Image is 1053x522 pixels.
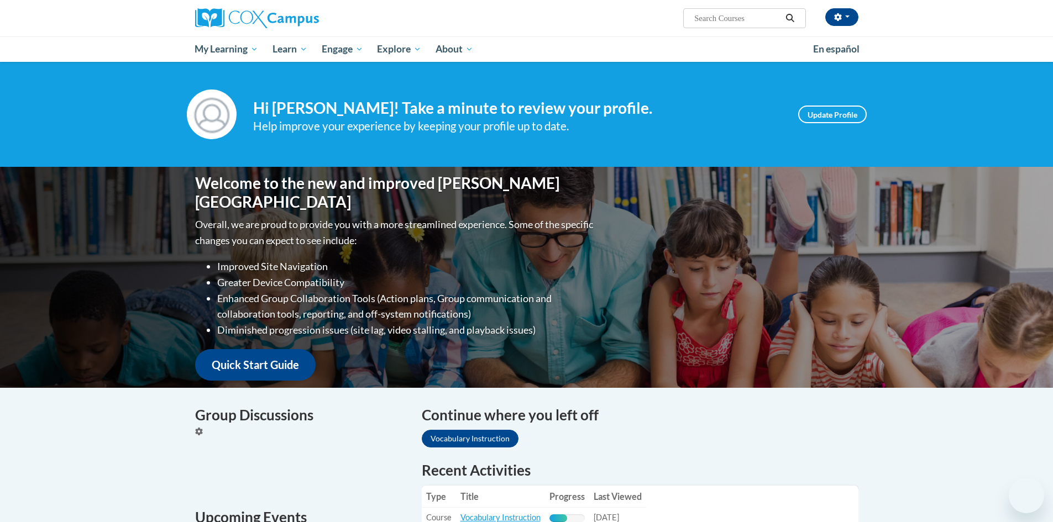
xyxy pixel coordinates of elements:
[377,43,421,56] span: Explore
[589,486,646,508] th: Last Viewed
[549,514,567,522] div: Progress, %
[195,217,596,249] p: Overall, we are proud to provide you with a more streamlined experience. Some of the specific cha...
[806,38,867,61] a: En español
[428,36,480,62] a: About
[217,259,596,275] li: Improved Site Navigation
[253,117,782,135] div: Help improve your experience by keeping your profile up to date.
[426,513,452,522] span: Course
[460,513,541,522] a: Vocabulary Instruction
[422,486,456,508] th: Type
[217,322,596,338] li: Diminished progression issues (site lag, video stalling, and playback issues)
[370,36,428,62] a: Explore
[188,36,266,62] a: My Learning
[217,291,596,323] li: Enhanced Group Collaboration Tools (Action plans, Group communication and collaboration tools, re...
[1009,478,1044,513] iframe: Button to launch messaging window
[195,404,405,426] h4: Group Discussions
[594,513,619,522] span: [DATE]
[195,8,405,28] a: Cox Campus
[545,486,589,508] th: Progress
[195,43,258,56] span: My Learning
[195,349,316,381] a: Quick Start Guide
[693,12,782,25] input: Search Courses
[813,43,860,55] span: En español
[825,8,858,26] button: Account Settings
[195,174,596,211] h1: Welcome to the new and improved [PERSON_NAME][GEOGRAPHIC_DATA]
[253,99,782,118] h4: Hi [PERSON_NAME]! Take a minute to review your profile.
[273,43,307,56] span: Learn
[422,460,858,480] h1: Recent Activities
[217,275,596,291] li: Greater Device Compatibility
[195,8,319,28] img: Cox Campus
[187,89,237,139] img: Profile Image
[422,404,858,426] h4: Continue where you left off
[782,12,798,25] button: Search
[265,36,315,62] a: Learn
[322,43,363,56] span: Engage
[315,36,370,62] a: Engage
[436,43,473,56] span: About
[456,486,545,508] th: Title
[179,36,875,62] div: Main menu
[422,430,518,447] a: Vocabulary Instruction
[798,106,867,123] a: Update Profile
